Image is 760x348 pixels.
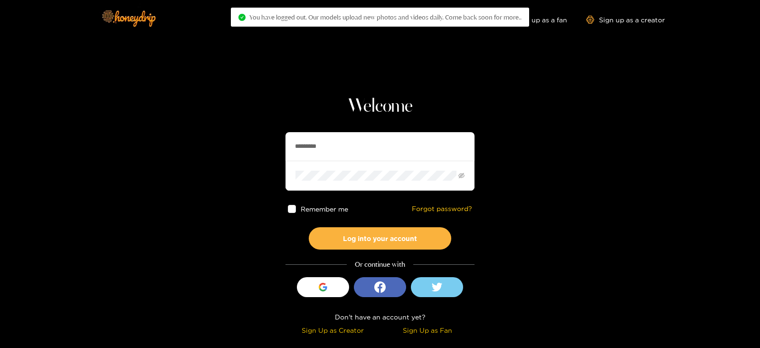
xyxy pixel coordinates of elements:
[502,16,567,24] a: Sign up as a fan
[309,227,451,250] button: Log into your account
[301,205,348,213] span: Remember me
[249,13,522,21] span: You have logged out. Our models upload new photos and videos daily. Come back soon for more..
[285,259,475,270] div: Or continue with
[285,95,475,118] h1: Welcome
[288,325,378,336] div: Sign Up as Creator
[412,205,472,213] a: Forgot password?
[238,14,246,21] span: check-circle
[382,325,472,336] div: Sign Up as Fan
[285,311,475,322] div: Don't have an account yet?
[586,16,665,24] a: Sign up as a creator
[458,173,465,179] span: eye-invisible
